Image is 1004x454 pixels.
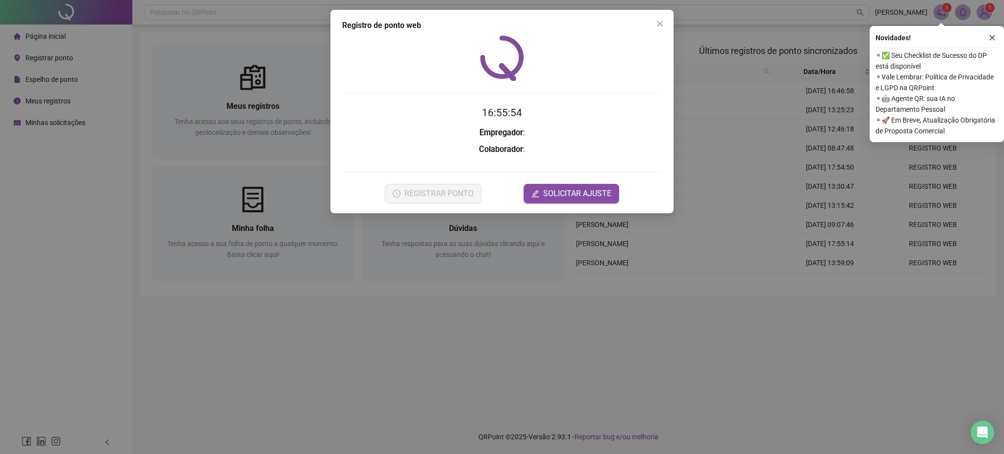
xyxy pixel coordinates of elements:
span: ⚬ 🤖 Agente QR: sua IA no Departamento Pessoal [876,93,998,115]
span: ⚬ 🚀 Em Breve, Atualização Obrigatória de Proposta Comercial [876,115,998,136]
span: ⚬ Vale Lembrar: Política de Privacidade e LGPD na QRPoint [876,72,998,93]
strong: Colaborador [479,145,523,154]
span: ⚬ ✅ Seu Checklist de Sucesso do DP está disponível [876,50,998,72]
span: Novidades ! [876,32,911,43]
span: close [656,20,664,27]
time: 16:55:54 [482,107,522,119]
h3: : [342,143,662,156]
span: SOLICITAR AJUSTE [543,188,611,200]
button: REGISTRAR PONTO [385,184,481,203]
div: Open Intercom Messenger [971,421,994,444]
button: Close [652,16,668,31]
h3: : [342,126,662,139]
div: Registro de ponto web [342,20,662,31]
span: close [989,34,996,41]
button: editSOLICITAR AJUSTE [524,184,619,203]
img: QRPoint [480,35,524,81]
strong: Empregador [479,128,523,137]
span: edit [531,190,539,198]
